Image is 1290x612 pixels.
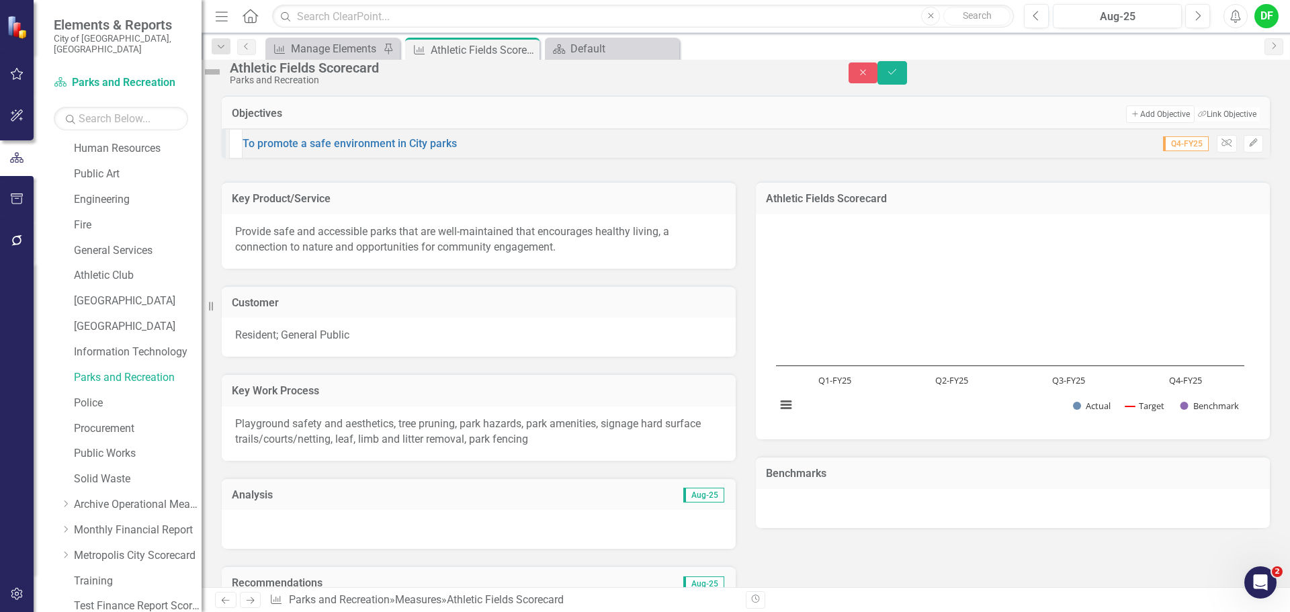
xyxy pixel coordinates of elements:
[232,297,726,309] h3: Customer
[230,60,822,75] div: Athletic Fields Scorecard
[683,576,724,591] span: Aug-25
[74,574,202,589] a: Training
[1244,566,1277,599] iframe: Intercom live chat
[289,593,390,606] a: Parks and Recreation
[74,497,202,513] a: Archive Operational Measures
[431,42,536,58] div: Athletic Fields Scorecard
[74,421,202,437] a: Procurement
[935,374,968,386] text: Q2-FY25
[54,107,188,130] input: Search Below...
[1126,105,1194,123] button: Add Objective
[232,385,726,397] h3: Key Work Process
[269,40,380,57] a: Manage Elements
[74,345,202,360] a: Information Technology
[243,137,457,150] a: To promote a safe environment in City parks
[74,294,202,309] a: [GEOGRAPHIC_DATA]
[291,40,380,57] div: Manage Elements
[235,224,722,255] p: Provide safe and accessible parks that are well-maintained that encourages healthy living, a conn...
[74,268,202,283] a: Athletic Club
[202,61,223,83] img: Not Defined
[74,396,202,411] a: Police
[1163,136,1209,151] span: Q4-FY25
[1195,107,1260,121] button: Link Objective
[1125,400,1165,412] button: Show Target
[548,40,676,57] a: Default
[1052,374,1085,386] text: Q3-FY25
[74,472,202,487] a: Solid Waste
[683,488,724,502] span: Aug-25
[232,577,568,589] h3: Recommendations
[777,396,795,414] button: View chart menu, Chart
[1169,374,1202,386] text: Q4-FY25
[74,446,202,462] a: Public Works
[232,193,726,205] h3: Key Product/Service
[1180,400,1239,412] button: Show Benchmark
[766,468,1260,480] h3: Benchmarks
[235,328,722,343] p: Resident; General Public
[766,193,1260,205] h3: Athletic Fields Scorecard
[963,10,992,21] span: Search
[232,107,513,120] h3: Objectives
[74,523,202,538] a: Monthly Financial Report
[74,218,202,233] a: Fire
[769,224,1251,426] svg: Interactive chart
[235,417,722,447] p: Playground safety and aesthetics, tree pruning, park hazards, park amenities, signage hard surfac...
[447,593,564,606] div: Athletic Fields Scorecard
[54,33,188,55] small: City of [GEOGRAPHIC_DATA], [GEOGRAPHIC_DATA]
[74,243,202,259] a: General Services
[1254,4,1279,28] button: DF
[74,141,202,157] a: Human Resources
[272,5,1014,28] input: Search ClearPoint...
[74,370,202,386] a: Parks and Recreation
[1073,400,1111,412] button: Show Actual
[269,593,736,608] div: » »
[769,224,1256,426] div: Chart. Highcharts interactive chart.
[570,40,676,57] div: Default
[232,489,475,501] h3: Analysis
[74,167,202,182] a: Public Art
[943,7,1010,26] button: Search
[230,75,822,85] div: Parks and Recreation
[54,75,188,91] a: Parks and Recreation
[54,17,188,33] span: Elements & Reports
[74,548,202,564] a: Metropolis City Scorecard
[1272,566,1283,577] span: 2
[395,593,441,606] a: Measures
[1053,4,1182,28] button: Aug-25
[7,15,30,38] img: ClearPoint Strategy
[1058,9,1177,25] div: Aug-25
[818,374,851,386] text: Q1-FY25
[74,192,202,208] a: Engineering
[74,319,202,335] a: [GEOGRAPHIC_DATA]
